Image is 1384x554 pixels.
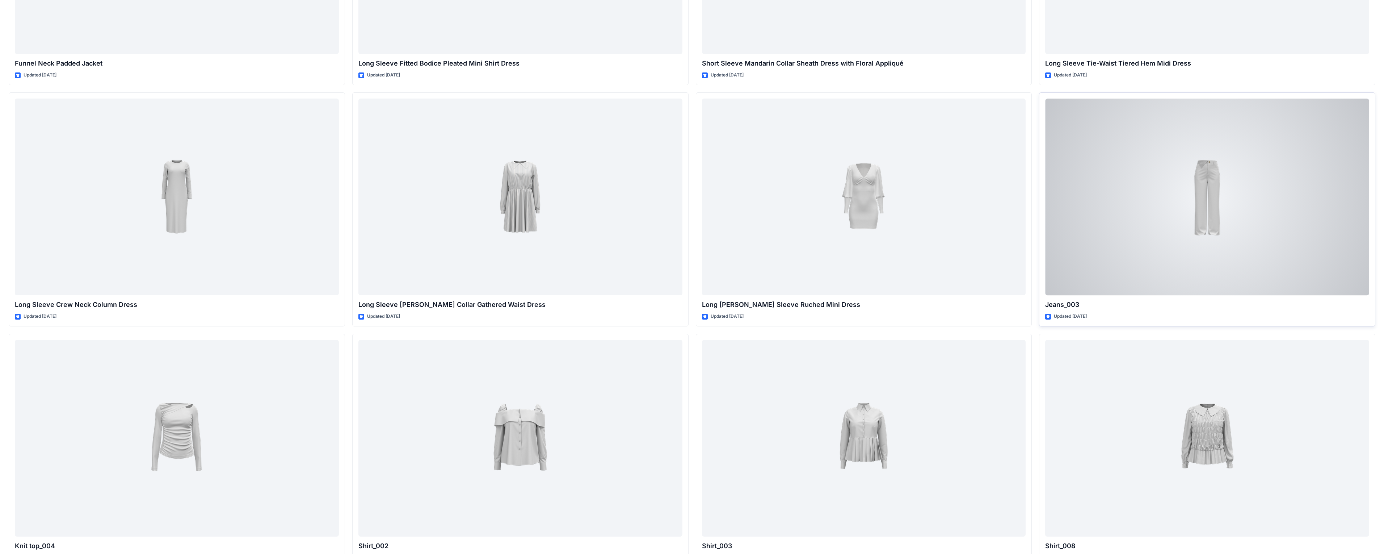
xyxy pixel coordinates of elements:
[711,313,744,320] p: Updated [DATE]
[15,58,339,68] p: Funnel Neck Padded Jacket
[358,99,682,295] a: Long Sleeve Peter Pan Collar Gathered Waist Dress
[15,300,339,310] p: Long Sleeve Crew Neck Column Dress
[358,340,682,537] a: Shirt_002
[702,300,1026,310] p: Long [PERSON_NAME] Sleeve Ruched Mini Dress
[711,71,744,79] p: Updated [DATE]
[1054,71,1087,79] p: Updated [DATE]
[1045,99,1369,295] a: Jeans_003
[1045,340,1369,537] a: Shirt_008
[15,541,339,551] p: Knit top_004
[358,58,682,68] p: Long Sleeve Fitted Bodice Pleated Mini Shirt Dress
[15,99,339,295] a: Long Sleeve Crew Neck Column Dress
[1045,300,1369,310] p: Jeans_003
[367,71,400,79] p: Updated [DATE]
[24,313,56,320] p: Updated [DATE]
[15,340,339,537] a: Knit top_004
[1045,58,1369,68] p: Long Sleeve Tie-Waist Tiered Hem Midi Dress
[1054,313,1087,320] p: Updated [DATE]
[702,58,1026,68] p: Short Sleeve Mandarin Collar Sheath Dress with Floral Appliqué
[358,541,682,551] p: Shirt_002
[24,71,56,79] p: Updated [DATE]
[367,313,400,320] p: Updated [DATE]
[1045,541,1369,551] p: Shirt_008
[702,99,1026,295] a: Long Bishop Sleeve Ruched Mini Dress
[702,340,1026,537] a: Shirt_003
[358,300,682,310] p: Long Sleeve [PERSON_NAME] Collar Gathered Waist Dress
[702,541,1026,551] p: Shirt_003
